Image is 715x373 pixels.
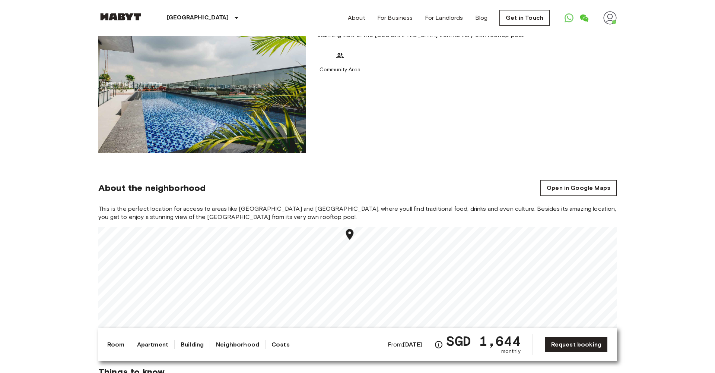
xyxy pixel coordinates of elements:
a: Open WhatsApp [562,10,576,25]
a: Building [181,340,204,349]
a: Room [107,340,125,349]
span: About the neighborhood [98,182,206,194]
a: Open in Google Maps [540,180,617,196]
b: [DATE] [403,341,422,348]
span: Community Area [320,66,360,73]
canvas: Map [98,227,617,339]
a: Open WeChat [576,10,591,25]
a: Neighborhood [216,340,259,349]
a: Apartment [137,340,168,349]
a: About [348,13,365,22]
p: [GEOGRAPHIC_DATA] [167,13,229,22]
svg: Check cost overview for full price breakdown. Please note that discounts apply to new joiners onl... [434,340,443,349]
a: Costs [271,340,290,349]
span: SGD 1,644 [446,334,520,348]
a: Blog [475,13,488,22]
span: monthly [501,348,521,355]
img: avatar [603,11,617,25]
a: Get in Touch [499,10,550,26]
a: Request booking [545,337,608,352]
a: For Landlords [425,13,463,22]
span: This is the perfect location for access to areas like [GEOGRAPHIC_DATA] and [GEOGRAPHIC_DATA], wh... [98,205,617,221]
img: Habyt [98,13,143,21]
a: For Business [377,13,413,22]
div: Map marker [343,228,356,243]
span: From: [388,341,422,349]
img: Placeholder image [98,15,306,153]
